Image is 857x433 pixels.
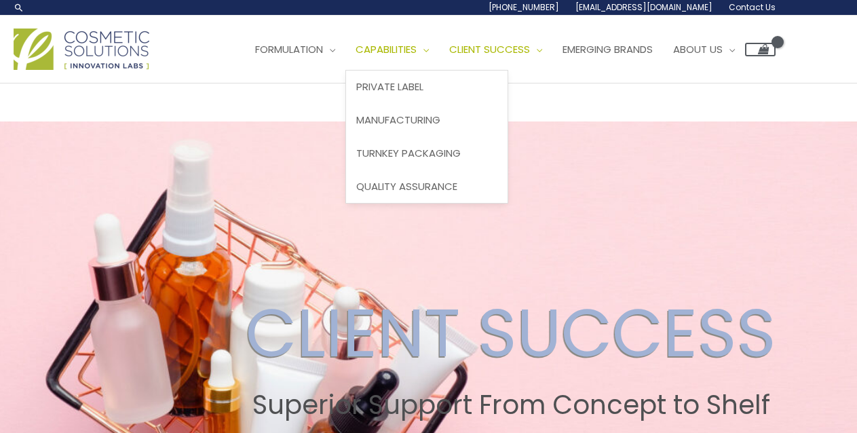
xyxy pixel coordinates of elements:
[246,293,776,373] h2: CLIENT SUCCESS
[673,42,723,56] span: About Us
[346,136,508,170] a: Turnkey Packaging
[356,146,461,160] span: Turnkey Packaging
[745,43,776,56] a: View Shopping Cart, empty
[14,2,24,13] a: Search icon link
[356,79,423,94] span: Private Label
[439,29,552,70] a: Client Success
[346,71,508,104] a: Private Label
[356,113,440,127] span: Manufacturing
[345,29,439,70] a: Capabilities
[245,29,345,70] a: Formulation
[246,390,776,421] h2: Superior Support From Concept to Shelf
[346,104,508,137] a: Manufacturing
[729,1,776,13] span: Contact Us
[356,42,417,56] span: Capabilities
[255,42,323,56] span: Formulation
[663,29,745,70] a: About Us
[575,1,712,13] span: [EMAIL_ADDRESS][DOMAIN_NAME]
[14,29,149,70] img: Cosmetic Solutions Logo
[552,29,663,70] a: Emerging Brands
[346,170,508,203] a: Quality Assurance
[449,42,530,56] span: Client Success
[489,1,559,13] span: [PHONE_NUMBER]
[563,42,653,56] span: Emerging Brands
[235,29,776,70] nav: Site Navigation
[356,179,457,193] span: Quality Assurance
